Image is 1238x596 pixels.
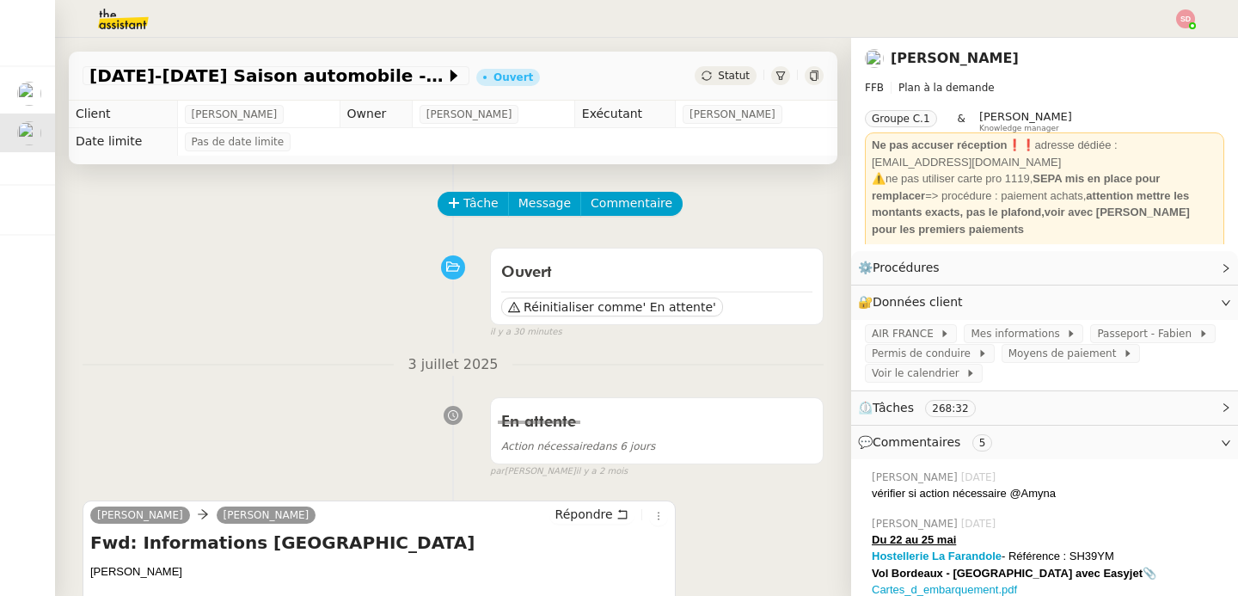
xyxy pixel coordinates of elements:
[192,133,285,151] span: Pas de date limite
[490,325,562,340] span: il y a 30 minutes
[872,548,1224,565] div: - Référence : SH39YM
[217,507,316,523] a: [PERSON_NAME]
[501,440,592,452] span: Action nécessaire
[979,110,1072,132] app-user-label: Knowledge manager
[865,49,884,68] img: users%2FNsDxpgzytqOlIY2WSYlFcHtx26m1%2Favatar%2F8901.jpg
[872,516,961,531] span: [PERSON_NAME]
[394,353,512,377] span: 3 juillet 2025
[872,170,1217,237] div: ⚠️ne pas utiliser carte pro 1119, => procédure : paiement achats,
[718,70,750,82] span: Statut
[872,325,940,342] span: AIR FRANCE
[501,415,576,430] span: En attente
[865,110,937,127] nz-tag: Groupe C.1
[501,298,723,316] button: Réinitialiser comme' En attente'
[961,516,1000,531] span: [DATE]
[574,101,675,128] td: Exécutant
[17,121,41,145] img: users%2FNsDxpgzytqOlIY2WSYlFcHtx26m1%2Favatar%2F8901.jpg
[858,258,947,278] span: ⚙️
[555,506,613,523] span: Répondre
[872,485,1224,502] div: vérifier si action nécessaire @Amyna
[958,110,965,132] span: &
[192,106,278,123] span: [PERSON_NAME]
[1097,325,1198,342] span: Passeport - Fabien
[463,194,499,213] span: Tâche
[689,106,775,123] span: [PERSON_NAME]
[872,172,1160,202] strong: SEPA mis en place pour remplacer
[549,505,634,524] button: Répondre
[90,507,190,523] a: [PERSON_NAME]
[493,72,533,83] div: Ouvert
[501,265,552,280] span: Ouvert
[90,531,668,555] h4: Fwd: Informations [GEOGRAPHIC_DATA]
[972,434,993,452] nz-tag: 5
[872,470,961,485] span: [PERSON_NAME]
[642,298,715,316] span: ' En attente'
[851,251,1238,285] div: ⚙️Procédures
[524,298,642,316] span: Réinitialiser comme
[851,286,1238,319] div: 🔐Données client
[872,365,965,382] span: Voir le calendrier
[1176,9,1195,28] img: svg
[69,128,177,156] td: Date limite
[872,533,956,546] u: Du 22 au 25 mai
[873,295,963,309] span: Données client
[576,464,628,479] span: il y a 2 mois
[872,567,1143,580] strong: Vol Bordeaux - [GEOGRAPHIC_DATA] avec Easyjet
[858,435,999,449] span: 💬
[961,470,1000,485] span: [DATE]
[858,401,990,415] span: ⏲️
[872,550,1002,562] a: Hostellerie La Farandole
[898,82,995,94] span: Plan à la demande
[971,325,1066,342] span: Mes informations
[340,101,412,128] td: Owner
[580,192,683,216] button: Commentaire
[979,110,1072,123] span: [PERSON_NAME]
[508,192,581,216] button: Message
[858,292,970,312] span: 🔐
[490,464,505,479] span: par
[873,435,960,449] span: Commentaires
[17,82,41,106] img: users%2F9GXHdUEgf7ZlSXdwo7B3iBDT3M02%2Favatar%2Fimages.jpeg
[865,82,884,94] span: FFB
[490,464,628,479] small: [PERSON_NAME]
[872,138,1008,151] strong: Ne pas accuser réception
[851,391,1238,425] div: ⏲️Tâches 268:32
[872,345,978,362] span: Permis de conduire
[851,426,1238,459] div: 💬Commentaires 5
[873,401,914,415] span: Tâches
[438,192,509,216] button: Tâche
[89,67,445,84] span: [DATE]-[DATE] Saison automobile - [PERSON_NAME]
[501,440,655,452] span: dans 6 jours
[925,400,975,417] nz-tag: 268:32
[872,137,1217,170] div: ❗❗adresse dédiée : [EMAIL_ADDRESS][DOMAIN_NAME]
[426,106,512,123] span: [PERSON_NAME]
[979,124,1059,133] span: Knowledge manager
[1008,345,1123,362] span: Moyens de paiement
[69,101,177,128] td: Client
[891,50,1019,66] a: [PERSON_NAME]
[872,189,1190,236] strong: attention mettre les montants exacts, pas le plafond,voir avec [PERSON_NAME] pour les premiers pa...
[1143,567,1156,580] strong: 📎
[873,261,940,274] span: Procédures
[518,194,571,213] span: Message
[591,194,672,213] span: Commentaire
